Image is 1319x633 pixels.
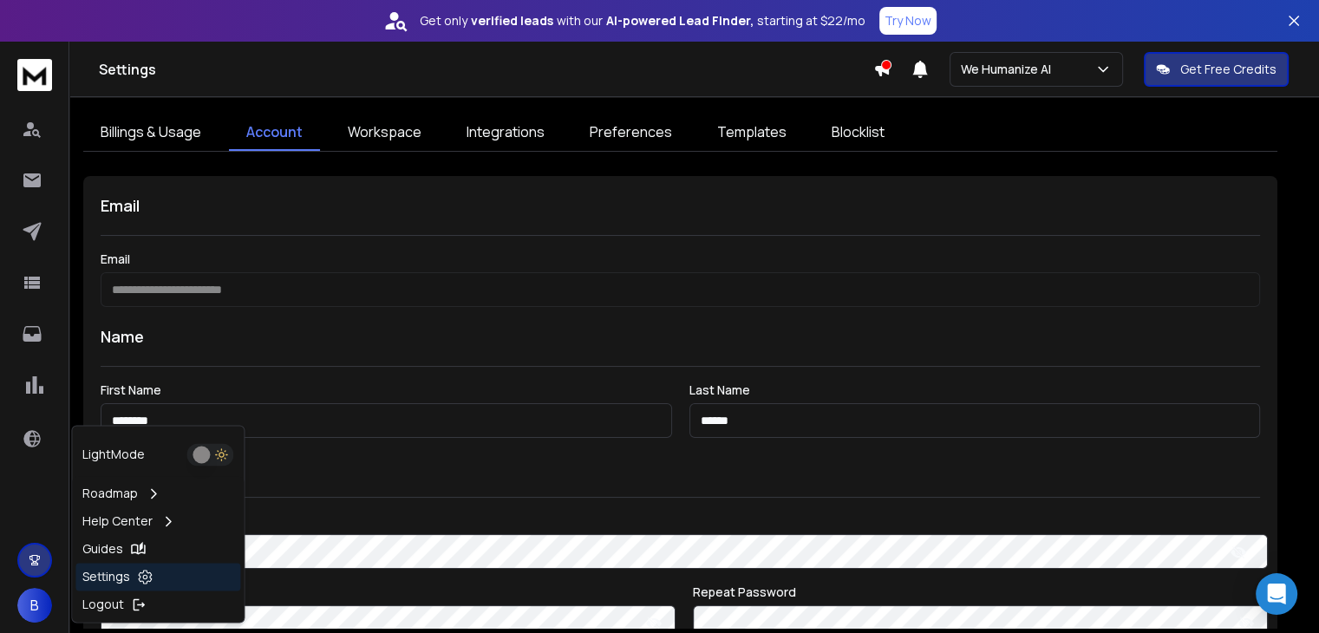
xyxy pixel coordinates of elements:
[1256,573,1297,615] div: Open Intercom Messenger
[689,384,1261,396] label: Last Name
[693,586,1268,598] label: Repeat Password
[1180,61,1277,78] p: Get Free Credits
[82,485,138,502] p: Roadmap
[75,535,240,563] a: Guides
[82,568,130,585] p: Settings
[961,61,1058,78] p: We Humanize AI
[17,588,52,623] button: B
[101,324,1260,349] h1: Name
[471,12,553,29] strong: verified leads
[449,114,562,151] a: Integrations
[101,586,676,598] label: New Password
[572,114,689,151] a: Preferences
[82,512,153,530] p: Help Center
[420,12,865,29] p: Get only with our starting at $22/mo
[17,59,52,91] img: logo
[75,480,240,507] a: Roadmap
[101,193,1260,218] h1: Email
[700,114,804,151] a: Templates
[885,12,931,29] p: Try Now
[879,7,937,35] button: Try Now
[1144,52,1289,87] button: Get Free Credits
[606,12,754,29] strong: AI-powered Lead Finder,
[99,59,873,80] h1: Settings
[101,253,1260,265] label: Email
[75,507,240,535] a: Help Center
[814,114,902,151] a: Blocklist
[229,114,320,151] a: Account
[75,563,240,591] a: Settings
[101,515,1260,527] label: Current Password
[330,114,439,151] a: Workspace
[82,446,145,463] p: Light Mode
[82,596,124,613] p: Logout
[82,540,123,558] p: Guides
[101,384,672,396] label: First Name
[83,114,219,151] a: Billings & Usage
